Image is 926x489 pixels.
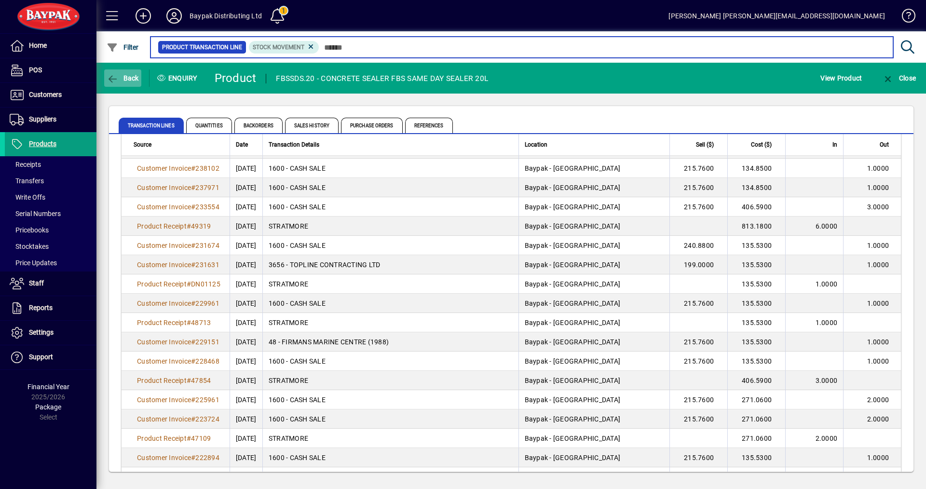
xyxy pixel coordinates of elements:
[191,435,211,442] span: 47109
[5,34,96,58] a: Home
[262,390,518,409] td: 1600 - CASH SALE
[134,202,223,212] a: Customer Invoice#233554
[867,338,889,346] span: 1.0000
[191,280,220,288] span: DN01125
[215,70,257,86] div: Product
[191,377,211,384] span: 47854
[262,448,518,467] td: 1600 - CASH SALE
[230,448,262,467] td: [DATE]
[867,415,889,423] span: 2.0000
[816,280,838,288] span: 1.0000
[727,371,785,390] td: 406.5900
[867,357,889,365] span: 1.0000
[867,164,889,172] span: 1.0000
[880,69,918,87] button: Close
[727,197,785,217] td: 406.5900
[195,396,219,404] span: 225961
[669,390,727,409] td: 215.7600
[186,118,232,133] span: Quantities
[867,242,889,249] span: 1.0000
[137,242,191,249] span: Customer Invoice
[134,221,214,231] a: Product Receipt#49319
[10,161,41,168] span: Receipts
[96,69,150,87] app-page-header-button: Back
[191,203,195,211] span: #
[525,280,621,288] span: Baypak - [GEOGRAPHIC_DATA]
[10,259,57,267] span: Price Updates
[191,242,195,249] span: #
[230,429,262,448] td: [DATE]
[191,396,195,404] span: #
[5,156,96,173] a: Receipts
[816,319,838,326] span: 1.0000
[27,383,69,391] span: Financial Year
[35,403,61,411] span: Package
[525,164,621,172] span: Baypak - [GEOGRAPHIC_DATA]
[867,454,889,462] span: 1.0000
[262,429,518,448] td: STRATMORE
[230,467,262,487] td: [DATE]
[230,236,262,255] td: [DATE]
[727,178,785,197] td: 134.8500
[5,296,96,320] a: Reports
[262,467,518,487] td: STRATMORE
[195,299,219,307] span: 229961
[195,261,219,269] span: 231631
[191,299,195,307] span: #
[10,210,61,217] span: Serial Numbers
[525,261,621,269] span: Baypak - [GEOGRAPHIC_DATA]
[5,272,96,296] a: Staff
[525,435,621,442] span: Baypak - [GEOGRAPHIC_DATA]
[669,332,727,352] td: 215.7600
[262,409,518,429] td: 1600 - CASH SALE
[5,58,96,82] a: POS
[29,140,56,148] span: Products
[816,222,838,230] span: 6.0000
[107,43,139,51] span: Filter
[230,255,262,274] td: [DATE]
[134,163,223,174] a: Customer Invoice#238102
[10,193,45,201] span: Write Offs
[29,304,53,312] span: Reports
[727,467,785,487] td: 406.5900
[230,159,262,178] td: [DATE]
[137,261,191,269] span: Customer Invoice
[195,184,219,191] span: 237971
[230,390,262,409] td: [DATE]
[191,222,211,230] span: 49319
[187,377,191,384] span: #
[195,203,219,211] span: 233554
[195,357,219,365] span: 228468
[137,203,191,211] span: Customer Invoice
[134,414,223,424] a: Customer Invoice#223724
[880,139,889,150] span: Out
[249,41,319,54] mat-chip: Product Transaction Type: Stock movement
[525,377,621,384] span: Baypak - [GEOGRAPHIC_DATA]
[134,139,224,150] div: Source
[5,83,96,107] a: Customers
[895,2,914,33] a: Knowledge Base
[669,178,727,197] td: 215.7600
[525,242,621,249] span: Baypak - [GEOGRAPHIC_DATA]
[867,203,889,211] span: 3.0000
[137,357,191,365] span: Customer Invoice
[5,108,96,132] a: Suppliers
[882,74,916,82] span: Close
[727,429,785,448] td: 271.0600
[236,139,257,150] div: Date
[137,184,191,191] span: Customer Invoice
[525,415,621,423] span: Baypak - [GEOGRAPHIC_DATA]
[162,42,242,52] span: Product Transaction Line
[816,435,838,442] span: 2.0000
[134,279,224,289] a: Product Receipt#DN01125
[727,352,785,371] td: 135.5300
[230,294,262,313] td: [DATE]
[262,217,518,236] td: STRATMORE
[137,435,187,442] span: Product Receipt
[262,236,518,255] td: 1600 - CASH SALE
[230,371,262,390] td: [DATE]
[734,139,780,150] div: Cost ($)
[134,452,223,463] a: Customer Invoice#222894
[816,377,838,384] span: 3.0000
[669,236,727,255] td: 240.8800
